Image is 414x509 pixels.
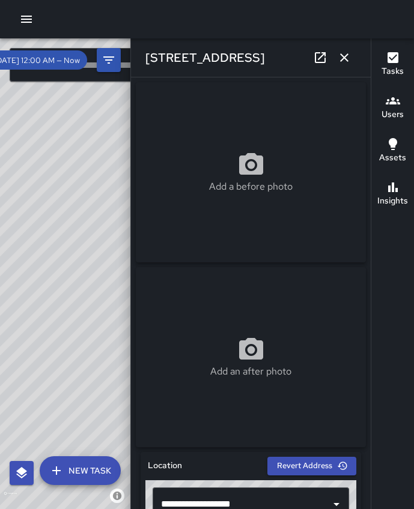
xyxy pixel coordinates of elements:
[210,364,291,379] p: Add an after photo
[97,48,121,72] button: Filters
[267,457,356,475] button: Revert Address
[371,130,414,173] button: Assets
[377,194,408,208] h6: Insights
[40,456,121,485] button: New Task
[379,151,406,164] h6: Assets
[209,179,293,194] p: Add a before photo
[371,86,414,130] button: Users
[371,173,414,216] button: Insights
[145,48,265,67] h6: [STREET_ADDRESS]
[148,459,182,472] h6: Location
[382,108,404,121] h6: Users
[371,43,414,86] button: Tasks
[382,65,404,78] h6: Tasks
